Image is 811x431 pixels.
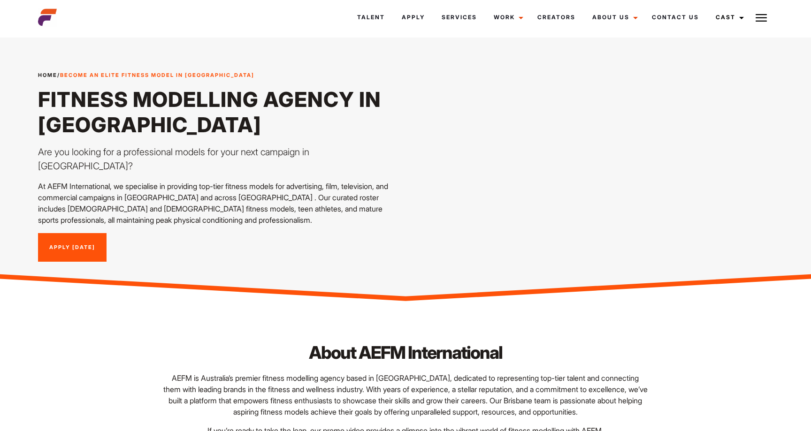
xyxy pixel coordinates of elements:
span: / [38,71,254,79]
a: Apply [393,5,433,30]
strong: Become an Elite Fitness Model in [GEOGRAPHIC_DATA] [60,72,254,78]
a: Home [38,72,57,78]
img: Burger icon [756,12,767,23]
a: Work [485,5,529,30]
a: Cast [707,5,750,30]
a: Apply [DATE] [38,233,107,262]
a: Services [433,5,485,30]
h2: About AEFM International [162,340,649,365]
img: cropped-aefm-brand-fav-22-square.png [38,8,57,27]
a: Contact Us [643,5,707,30]
h1: Fitness Modelling Agency in [GEOGRAPHIC_DATA] [38,87,400,137]
p: At AEFM International, we specialise in providing top-tier fitness models for advertising, film, ... [38,181,400,226]
a: Talent [349,5,393,30]
a: Creators [529,5,584,30]
p: AEFM is Australia’s premier fitness modelling agency based in [GEOGRAPHIC_DATA], dedicated to rep... [162,372,649,417]
p: Are you looking for a professional models for your next campaign in [GEOGRAPHIC_DATA]? [38,145,400,173]
a: About Us [584,5,643,30]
